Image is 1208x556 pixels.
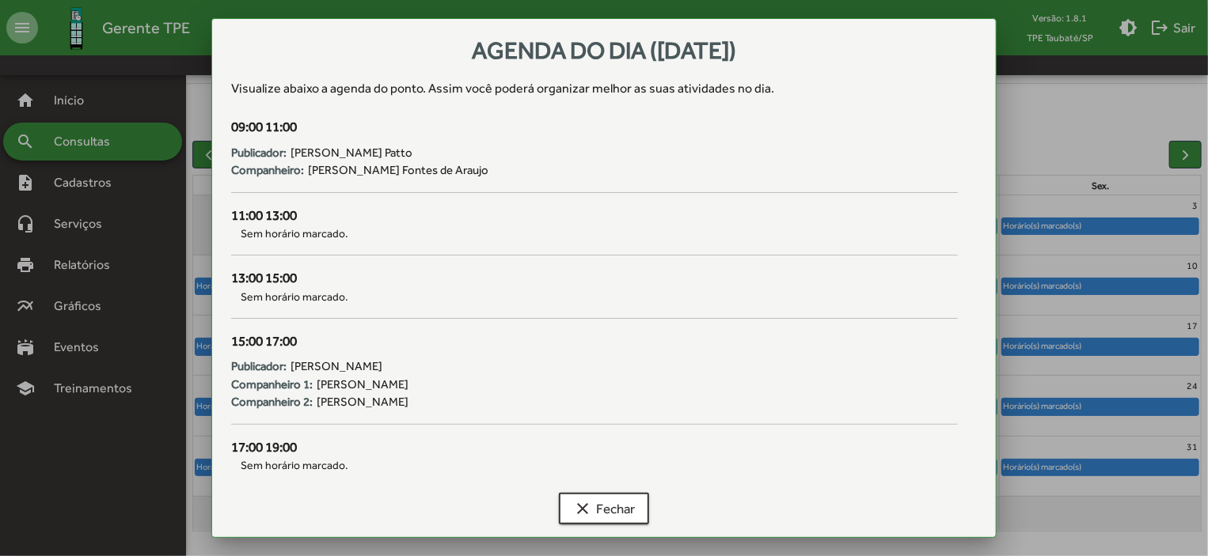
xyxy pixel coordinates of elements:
div: 09:00 11:00 [231,117,958,138]
div: 15:00 17:00 [231,331,958,352]
div: 13:00 15:00 [231,268,958,289]
mat-icon: clear [573,499,592,518]
span: Sem horário marcado. [231,289,958,305]
div: 17:00 19:00 [231,437,958,458]
span: [PERSON_NAME] Patto [291,144,412,162]
span: Agenda do dia ([DATE]) [472,36,736,64]
strong: Publicador: [231,357,287,376]
div: 11:00 13:00 [231,206,958,226]
strong: Companheiro 1: [231,376,313,394]
span: [PERSON_NAME] [317,393,408,411]
button: Fechar [559,493,649,524]
div: Visualize abaixo a agenda do ponto . Assim você poderá organizar melhor as suas atividades no dia. [231,79,977,98]
span: Sem horário marcado. [231,457,958,474]
span: Sem horário marcado. [231,225,958,242]
span: [PERSON_NAME] [317,376,408,394]
span: Fechar [573,494,635,523]
strong: Publicador: [231,144,287,162]
span: [PERSON_NAME] Fontes de Araujo [308,161,488,180]
strong: Companheiro 2: [231,393,313,411]
span: [PERSON_NAME] [291,357,382,376]
strong: Companheiro: [231,161,304,180]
